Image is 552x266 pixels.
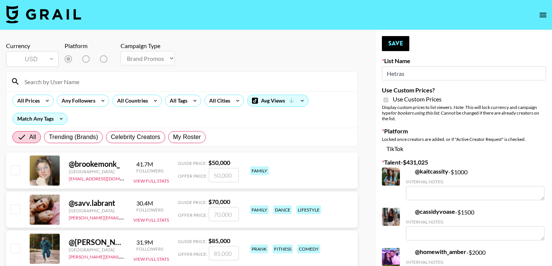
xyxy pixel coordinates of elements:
[406,248,466,255] a: @homewith_amber
[393,95,442,103] span: Use Custom Prices
[406,259,544,265] div: Internal Notes:
[273,245,293,253] div: fitness
[382,57,546,65] label: List Name
[136,246,163,252] div: Followers
[406,209,412,215] img: TikTok
[273,206,292,214] div: dance
[406,208,455,215] a: @cassidyvoase
[69,169,124,174] div: [GEOGRAPHIC_DATA]
[173,133,201,142] span: My Roster
[136,160,163,168] div: 41.7M
[165,95,189,106] div: All Tags
[178,199,207,205] span: Guide Price:
[69,198,124,208] div: @ savv.labrant
[13,113,67,124] div: Match Any Tags
[209,207,239,221] input: 70,000
[250,245,268,253] div: prank
[250,166,269,175] div: family
[133,217,169,223] button: View Full Stats
[205,95,232,106] div: All Cities
[296,206,321,214] div: lifestyle
[208,198,230,205] strong: $ 70,000
[113,95,149,106] div: All Countries
[382,145,546,153] div: TikTok
[406,208,544,240] div: - $ 1500
[382,86,546,94] label: Use Custom Prices?
[535,8,550,23] button: open drawer
[250,206,269,214] div: family
[20,76,353,88] input: Search by User Name
[111,133,160,142] span: Celebrity Creators
[382,136,546,142] div: Locked once creators are added, or if "Active Creator Request" is checked.
[178,239,207,244] span: Guide Price:
[136,239,163,246] div: 31.9M
[178,160,207,166] span: Guide Price:
[382,104,546,121] div: Display custom prices to list viewers. Note: This will lock currency and campaign type . Cannot b...
[178,251,207,257] span: Offer Price:
[69,174,144,181] a: [EMAIL_ADDRESS][DOMAIN_NAME]
[209,246,239,260] input: 85,000
[406,219,544,225] div: Internal Notes:
[69,247,124,252] div: [GEOGRAPHIC_DATA]
[6,50,59,68] div: Currency is locked to USD
[69,252,180,260] a: [PERSON_NAME][EMAIL_ADDRESS][DOMAIN_NAME]
[136,168,163,174] div: Followers
[406,179,544,184] div: Internal Notes:
[69,213,180,221] a: [PERSON_NAME][EMAIL_ADDRESS][DOMAIN_NAME]
[406,249,412,255] img: TikTok
[297,245,320,253] div: comedy
[65,51,118,67] div: List locked to TikTok.
[121,42,175,50] div: Campaign Type
[49,133,98,142] span: Trending (Brands)
[382,159,546,166] label: Talent - $ 431,025
[133,178,169,184] button: View Full Stats
[69,159,124,169] div: @ brookemonk_
[406,168,412,174] img: TikTok
[29,133,36,142] span: All
[209,168,239,182] input: 50,000
[6,42,59,50] div: Currency
[391,110,439,116] em: for bookers using this list
[6,5,81,23] img: Grail Talent
[8,53,57,66] div: USD
[247,95,308,106] div: Avg Views
[136,199,163,207] div: 30.4M
[69,237,124,247] div: @ [PERSON_NAME].[PERSON_NAME]
[382,127,546,135] label: Platform
[69,208,124,213] div: [GEOGRAPHIC_DATA]
[133,256,169,262] button: View Full Stats
[178,212,207,218] span: Offer Price:
[208,237,230,244] strong: $ 85,000
[208,159,230,166] strong: $ 50,000
[382,36,409,51] button: Save
[178,173,207,179] span: Offer Price:
[65,42,118,50] div: Platform
[406,168,544,200] div: - $ 1000
[13,95,41,106] div: All Prices
[406,168,448,175] a: @kaitcassity
[57,95,97,106] div: Any Followers
[136,207,163,213] div: Followers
